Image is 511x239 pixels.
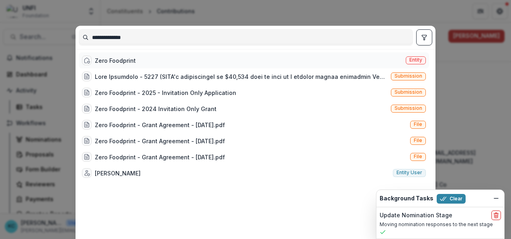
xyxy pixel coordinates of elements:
span: File [414,154,422,159]
span: Submission [394,89,422,95]
div: Zero Foodprint - Grant Agreement - [DATE].pdf [95,153,225,161]
div: [PERSON_NAME] [95,169,141,177]
button: Dismiss [491,194,501,203]
span: File [414,122,422,127]
div: Zero Foodprint [95,56,136,65]
span: Entity [409,57,422,63]
button: toggle filters [416,29,432,45]
div: Lore Ipsumdolo - 5227 (SITA'c adipiscingel se $40,534 doei te inci ut l etdolor magnaa enimadmin ... [95,72,388,81]
div: Zero Foodprint - 2025 - Invitation Only Application [95,89,236,97]
span: File [414,138,422,143]
span: Submission [394,73,422,79]
h2: Background Tasks [380,195,433,202]
h2: Update Nomination Stage [380,212,452,219]
button: delete [491,210,501,220]
button: Clear [437,194,466,204]
div: Zero Foodprint - Grant Agreement - [DATE].pdf [95,137,225,145]
div: Zero Foodprint - Grant Agreement - [DATE].pdf [95,121,225,129]
p: Moving nomination responses to the next stage [380,221,501,228]
div: Zero Foodprint - 2024 Invitation Only Grant [95,105,217,113]
span: Entity user [397,170,422,175]
span: Submission [394,105,422,111]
